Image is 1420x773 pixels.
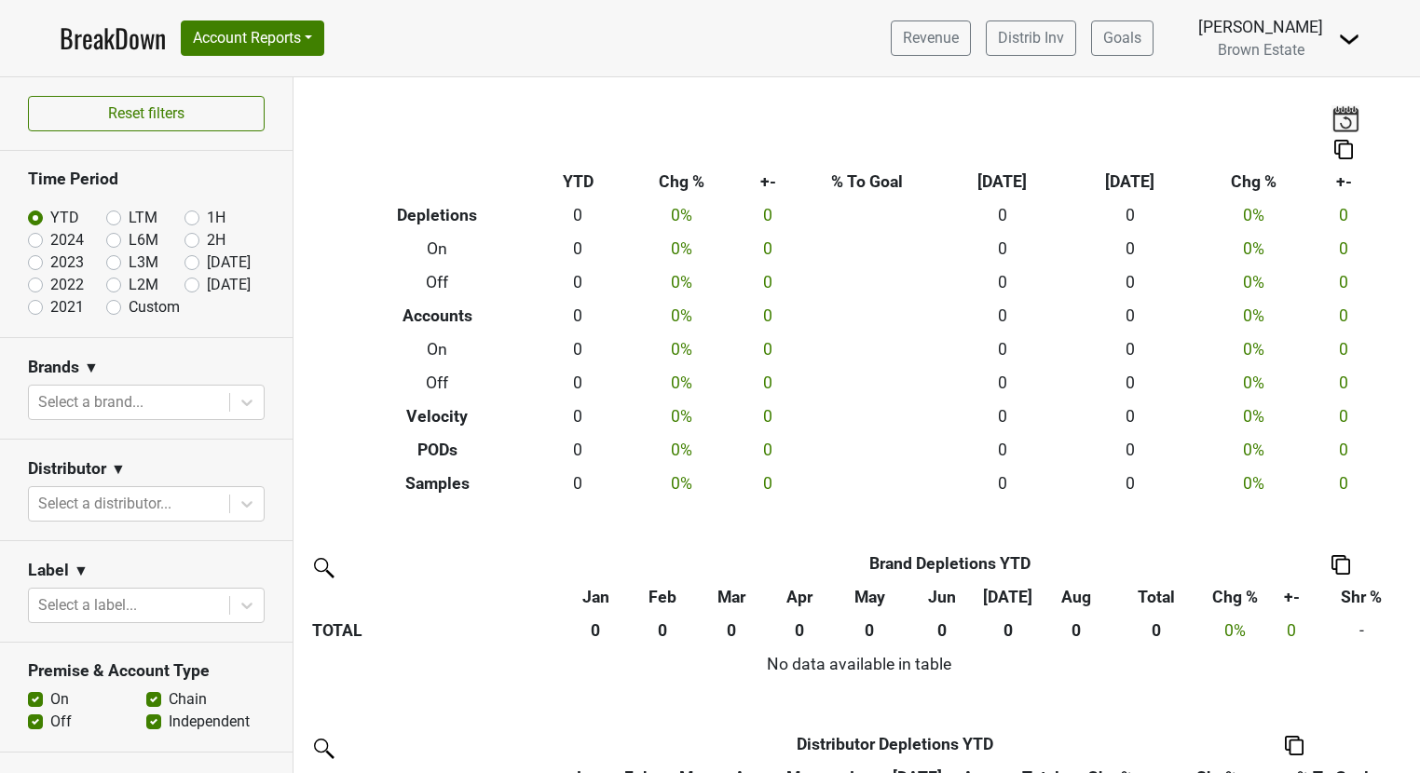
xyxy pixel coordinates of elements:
[768,614,832,647] th: 0
[938,333,1066,367] td: 0
[169,688,207,711] label: Chain
[986,20,1076,56] a: Distrib Inv
[1066,366,1194,400] td: 0
[169,711,250,733] label: Independent
[1194,300,1313,333] td: 0 %
[1066,199,1194,233] td: 0
[207,229,225,251] label: 2H
[1091,20,1154,56] a: Goals
[340,366,535,400] th: Off
[50,711,72,733] label: Off
[629,547,1270,580] th: Brand Depletions YTD
[129,207,157,229] label: LTM
[696,580,768,614] th: Mar: activate to sort column ascending
[1194,400,1313,433] td: 0 %
[621,199,741,233] td: 0 %
[1066,266,1194,300] td: 0
[832,580,908,614] th: May: activate to sort column ascending
[340,266,535,300] th: Off
[340,199,535,233] th: Depletions
[741,166,795,199] th: +-
[1194,233,1313,266] td: 0 %
[938,366,1066,400] td: 0
[307,732,337,762] img: filter
[1314,433,1374,467] td: 0
[340,233,535,266] th: On
[629,614,695,647] th: 0
[938,233,1066,266] td: 0
[1224,621,1246,640] span: 0%
[340,300,535,333] th: Accounts
[340,433,535,467] th: PODs
[535,433,621,467] td: 0
[938,199,1066,233] td: 0
[1270,580,1312,614] th: +-: activate to sort column ascending
[129,229,158,251] label: L6M
[891,20,971,56] a: Revenue
[535,366,621,400] td: 0
[340,333,535,367] th: On
[629,580,695,614] th: Feb: activate to sort column ascending
[307,647,1411,681] td: No data available in table
[741,467,795,500] td: 0
[535,300,621,333] td: 0
[1314,400,1374,433] td: 0
[612,727,1178,761] th: Distributor Depletions YTD
[535,266,621,300] td: 0
[28,459,106,479] h3: Distributor
[1313,580,1411,614] th: Shr %: activate to sort column ascending
[741,300,795,333] td: 0
[1314,266,1374,300] td: 0
[1287,621,1296,640] span: 0
[908,614,976,647] th: 0
[621,266,741,300] td: 0 %
[340,467,535,500] th: Samples
[741,199,795,233] td: 0
[207,207,225,229] label: 1H
[832,614,908,647] th: 0
[1066,166,1194,199] th: [DATE]
[1194,467,1313,500] td: 0 %
[1314,333,1374,367] td: 0
[60,19,166,58] a: BreakDown
[1331,105,1359,131] img: last_updated_date
[795,166,938,199] th: % To Goal
[1314,300,1374,333] td: 0
[535,467,621,500] td: 0
[741,366,795,400] td: 0
[50,251,84,274] label: 2023
[976,614,1040,647] th: 0
[1066,233,1194,266] td: 0
[50,207,79,229] label: YTD
[307,614,562,647] th: TOTAL
[1314,166,1374,199] th: +-
[28,170,265,189] h3: Time Period
[129,296,180,319] label: Custom
[1040,580,1113,614] th: Aug: activate to sort column ascending
[535,233,621,266] td: 0
[50,296,84,319] label: 2021
[1314,467,1374,500] td: 0
[938,266,1066,300] td: 0
[562,580,629,614] th: Jan: activate to sort column ascending
[621,233,741,266] td: 0 %
[1066,300,1194,333] td: 0
[908,580,976,614] th: Jun: activate to sort column ascending
[1200,580,1270,614] th: Chg %: activate to sort column ascending
[621,166,741,199] th: Chg %
[1338,28,1360,50] img: Dropdown Menu
[741,233,795,266] td: 0
[207,251,251,274] label: [DATE]
[768,580,832,614] th: Apr: activate to sort column ascending
[621,433,741,467] td: 0 %
[938,300,1066,333] td: 0
[535,400,621,433] td: 0
[1285,736,1304,755] img: Copy to clipboard
[938,467,1066,500] td: 0
[129,274,158,296] label: L2M
[129,251,158,274] label: L3M
[1194,199,1313,233] td: 0 %
[938,433,1066,467] td: 0
[1314,233,1374,266] td: 0
[1066,467,1194,500] td: 0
